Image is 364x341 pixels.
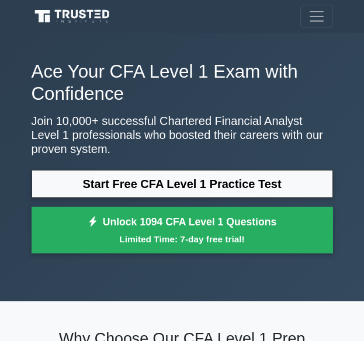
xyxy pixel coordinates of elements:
small: Limited Time: 7-day free trial! [46,232,318,246]
p: Join 10,000+ successful Chartered Financial Analyst Level 1 professionals who boosted their caree... [32,114,333,156]
button: Toggle navigation [300,5,333,28]
h1: Ace Your CFA Level 1 Exam with Confidence [32,61,333,105]
a: Start Free CFA Level 1 Practice Test [32,170,333,198]
a: Unlock 1094 CFA Level 1 QuestionsLimited Time: 7-day free trial! [32,207,333,253]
